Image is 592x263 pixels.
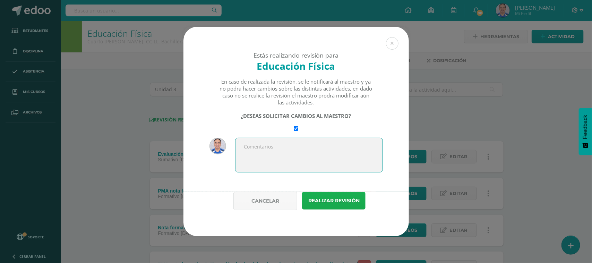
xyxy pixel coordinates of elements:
[582,115,589,139] span: Feedback
[302,192,366,210] button: Realizar revisión
[579,108,592,155] button: Feedback - Mostrar encuesta
[209,138,226,154] img: 862b533b803dc702c9fe77ae9d0c38ba.png
[241,112,351,119] strong: ¿DESEAS SOLICITAR CAMBIOS AL MAESTRO?
[196,51,397,59] div: Estás realizando revisión para
[386,37,398,50] button: Close (Esc)
[257,59,335,73] strong: Educación Física
[219,78,373,106] div: En caso de realizada la revisión, se le notificará al maestro y ya no podrá hacer cambios sobre l...
[233,192,298,210] button: Cancelar
[294,126,298,131] input: Require changes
